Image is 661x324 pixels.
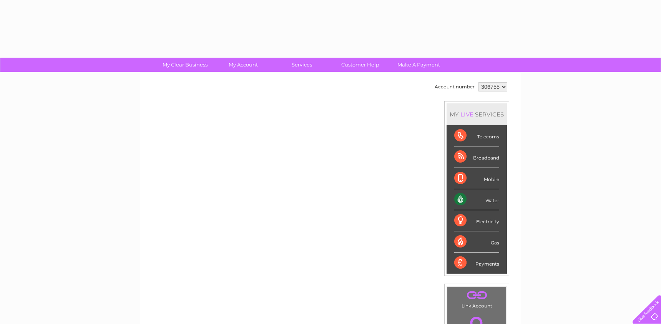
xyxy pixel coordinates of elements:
[329,58,392,72] a: Customer Help
[433,80,477,93] td: Account number
[447,103,507,125] div: MY SERVICES
[454,125,499,146] div: Telecoms
[387,58,450,72] a: Make A Payment
[153,58,217,72] a: My Clear Business
[454,168,499,189] div: Mobile
[454,146,499,168] div: Broadband
[449,289,504,302] a: .
[454,189,499,210] div: Water
[454,231,499,253] div: Gas
[212,58,275,72] a: My Account
[459,111,475,118] div: LIVE
[454,253,499,273] div: Payments
[270,58,334,72] a: Services
[447,286,507,311] td: Link Account
[454,210,499,231] div: Electricity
